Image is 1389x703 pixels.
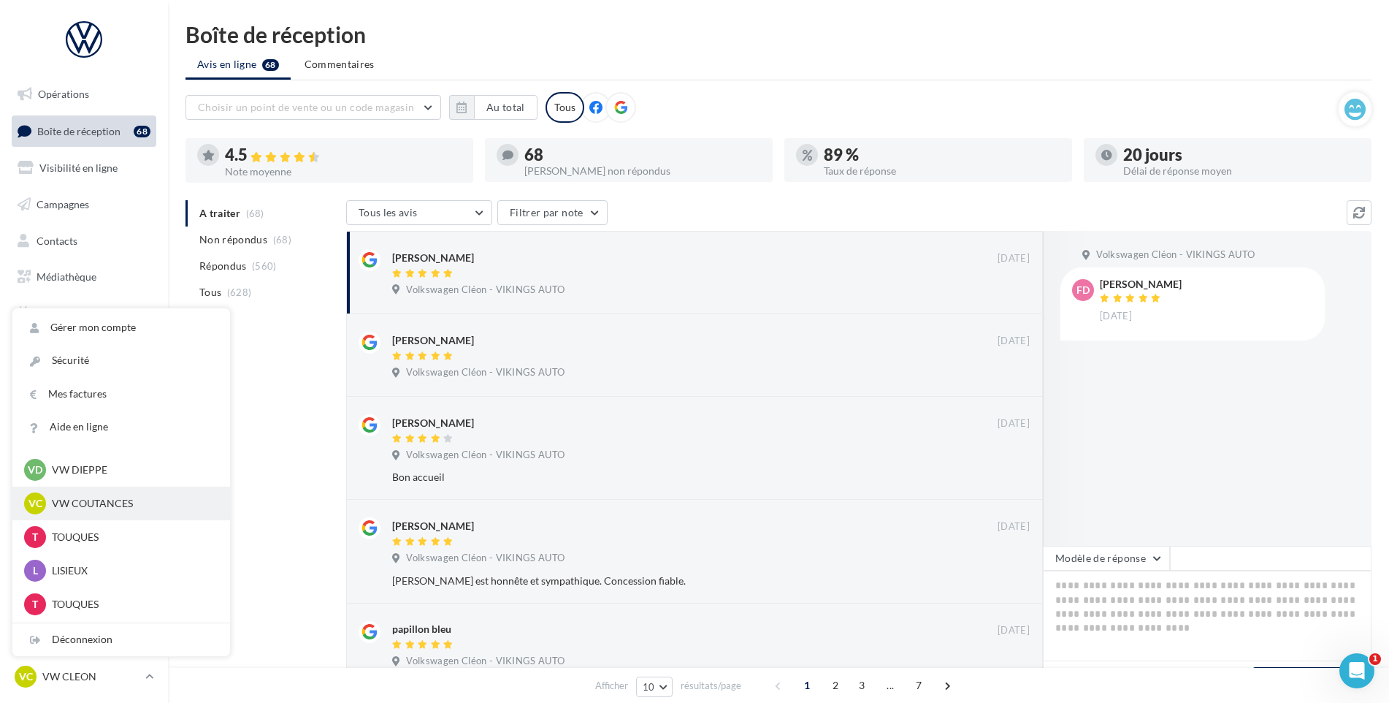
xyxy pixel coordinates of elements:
[9,189,159,220] a: Campagnes
[497,200,608,225] button: Filtrer par note
[595,679,628,693] span: Afficher
[134,126,150,137] div: 68
[9,298,159,329] a: Calendrier
[1339,653,1374,688] iframe: Intercom live chat
[406,449,565,462] span: Volkswagen Cléon - VIKINGS AUTO
[42,669,139,684] p: VW CLEON
[406,552,565,565] span: Volkswagen Cléon - VIKINGS AUTO
[199,285,221,300] span: Tous
[12,378,230,411] a: Mes factures
[37,198,89,210] span: Campagnes
[449,95,537,120] button: Au total
[392,416,474,430] div: [PERSON_NAME]
[824,166,1060,176] div: Taux de réponse
[392,574,935,588] div: [PERSON_NAME] est honnête et sympathique. Concession fiable.
[1043,546,1170,571] button: Modèle de réponse
[850,674,873,697] span: 3
[32,530,38,544] span: T
[52,563,213,578] p: LISIEUX
[52,597,213,612] p: TOUQUES
[392,519,474,533] div: [PERSON_NAME]
[38,88,89,100] span: Opérations
[1100,279,1182,289] div: [PERSON_NAME]
[52,496,213,511] p: VW COUTANCES
[795,674,819,697] span: 1
[185,23,1371,45] div: Boîte de réception
[52,463,213,477] p: VW DIEPPE
[392,333,474,348] div: [PERSON_NAME]
[824,674,847,697] span: 2
[199,232,267,247] span: Non répondus
[37,270,96,283] span: Médiathèque
[273,234,291,246] span: (68)
[392,251,474,265] div: [PERSON_NAME]
[1100,310,1132,323] span: [DATE]
[406,284,565,297] span: Volkswagen Cléon - VIKINGS AUTO
[681,679,741,693] span: résultats/page
[879,674,902,697] span: ...
[12,663,156,691] a: VC VW CLEON
[406,366,565,379] span: Volkswagen Cléon - VIKINGS AUTO
[32,597,38,612] span: T
[524,147,761,163] div: 68
[9,115,159,147] a: Boîte de réception68
[12,411,230,444] a: Aide en ligne
[37,234,77,246] span: Contacts
[1123,147,1360,163] div: 20 jours
[12,311,230,344] a: Gérer mon compte
[198,101,414,113] span: Choisir un point de vente ou un code magasin
[225,167,462,177] div: Note moyenne
[998,252,1030,265] span: [DATE]
[9,226,159,256] a: Contacts
[392,622,451,636] div: papillon bleu
[9,262,159,292] a: Médiathèque
[9,383,159,426] a: Campagnes DataOnDemand
[19,669,33,684] span: VC
[907,674,930,697] span: 7
[346,200,492,225] button: Tous les avis
[1096,248,1255,262] span: Volkswagen Cléon - VIKINGS AUTO
[9,153,159,183] a: Visibilité en ligne
[12,623,230,656] div: Déconnexion
[998,520,1030,533] span: [DATE]
[9,335,159,378] a: PLV et print personnalisable
[305,57,375,72] span: Commentaires
[28,496,42,511] span: VC
[12,344,230,377] a: Sécurité
[52,530,213,544] p: TOUQUES
[252,260,277,272] span: (560)
[9,79,159,110] a: Opérations
[39,161,118,174] span: Visibilité en ligne
[406,655,565,668] span: Volkswagen Cléon - VIKINGS AUTO
[1123,166,1360,176] div: Délai de réponse moyen
[185,95,441,120] button: Choisir un point de vente ou un code magasin
[524,166,761,176] div: [PERSON_NAME] non répondus
[998,624,1030,637] span: [DATE]
[33,563,38,578] span: L
[392,470,935,484] div: Bon accueil
[998,335,1030,348] span: [DATE]
[643,681,655,693] span: 10
[824,147,1060,163] div: 89 %
[474,95,537,120] button: Au total
[359,206,418,218] span: Tous les avis
[546,92,584,123] div: Tous
[199,259,247,273] span: Répondus
[28,463,42,477] span: VD
[37,307,85,319] span: Calendrier
[227,286,252,298] span: (628)
[1369,653,1381,665] span: 1
[998,417,1030,430] span: [DATE]
[225,147,462,164] div: 4.5
[636,677,673,697] button: 10
[1076,283,1090,297] span: Fd
[37,124,120,137] span: Boîte de réception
